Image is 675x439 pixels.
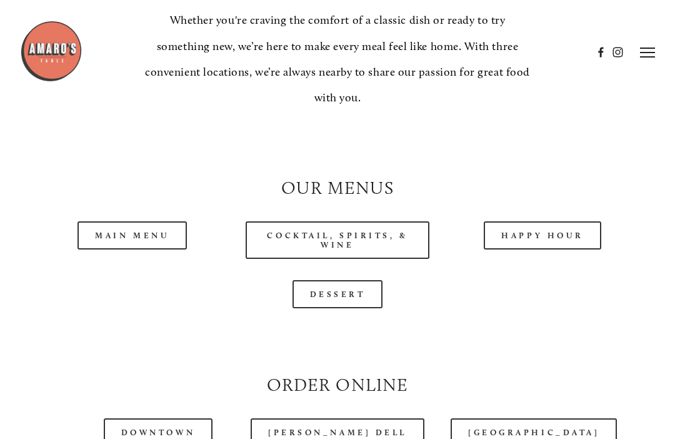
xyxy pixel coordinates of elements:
[41,175,634,200] h2: Our Menus
[484,221,601,250] a: Happy Hour
[20,20,82,83] img: Amaro's Table
[77,221,187,250] a: Main Menu
[292,280,383,308] a: Dessert
[41,372,634,397] h2: Order Online
[246,221,429,259] a: Cocktail, Spirits, & Wine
